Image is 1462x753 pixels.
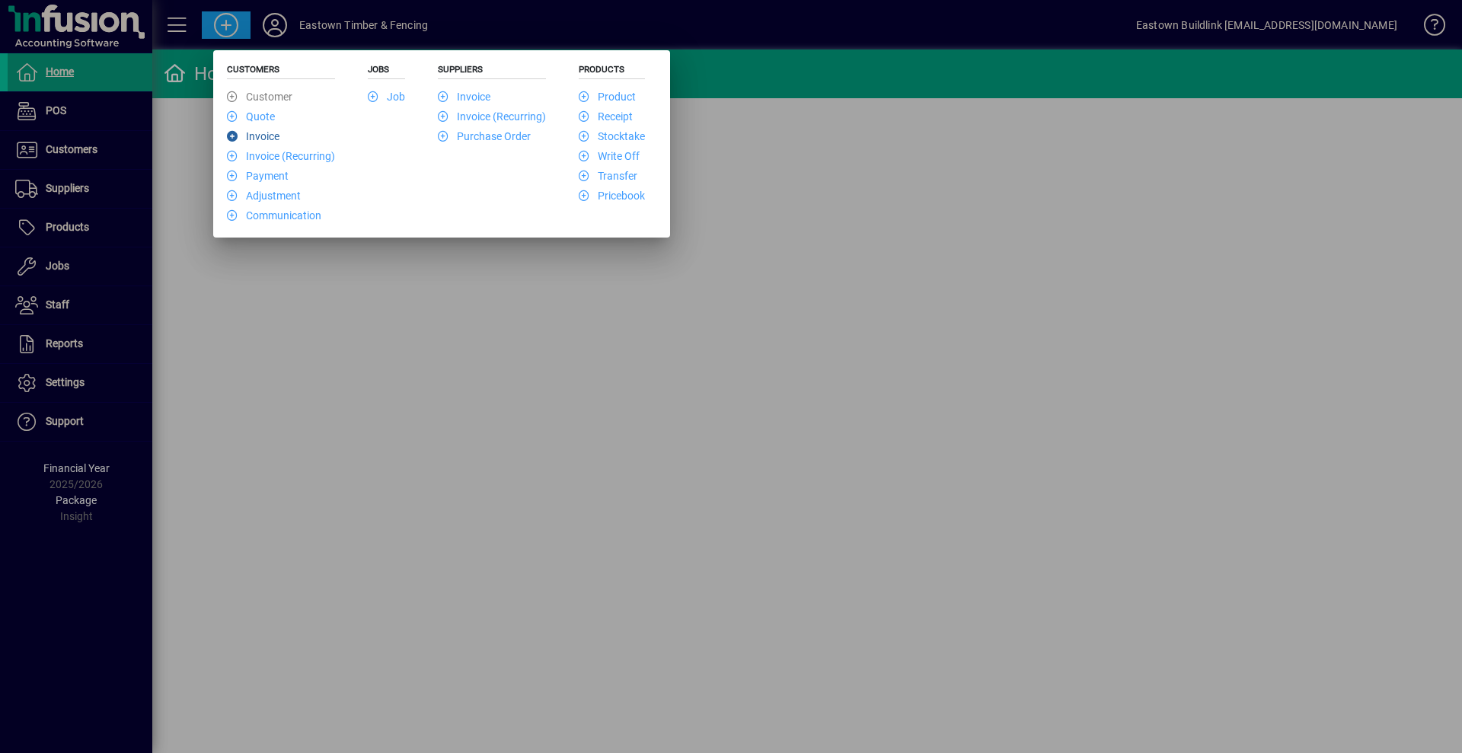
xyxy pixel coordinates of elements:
[227,170,289,182] a: Payment
[579,64,645,79] h5: Products
[579,130,645,142] a: Stocktake
[368,64,405,79] h5: Jobs
[579,150,640,162] a: Write Off
[227,209,321,222] a: Communication
[579,190,645,202] a: Pricebook
[579,91,636,103] a: Product
[579,110,633,123] a: Receipt
[227,130,279,142] a: Invoice
[438,64,546,79] h5: Suppliers
[227,190,301,202] a: Adjustment
[227,150,335,162] a: Invoice (Recurring)
[368,91,405,103] a: Job
[438,91,490,103] a: Invoice
[438,130,531,142] a: Purchase Order
[579,170,637,182] a: Transfer
[227,64,335,79] h5: Customers
[438,110,546,123] a: Invoice (Recurring)
[227,110,275,123] a: Quote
